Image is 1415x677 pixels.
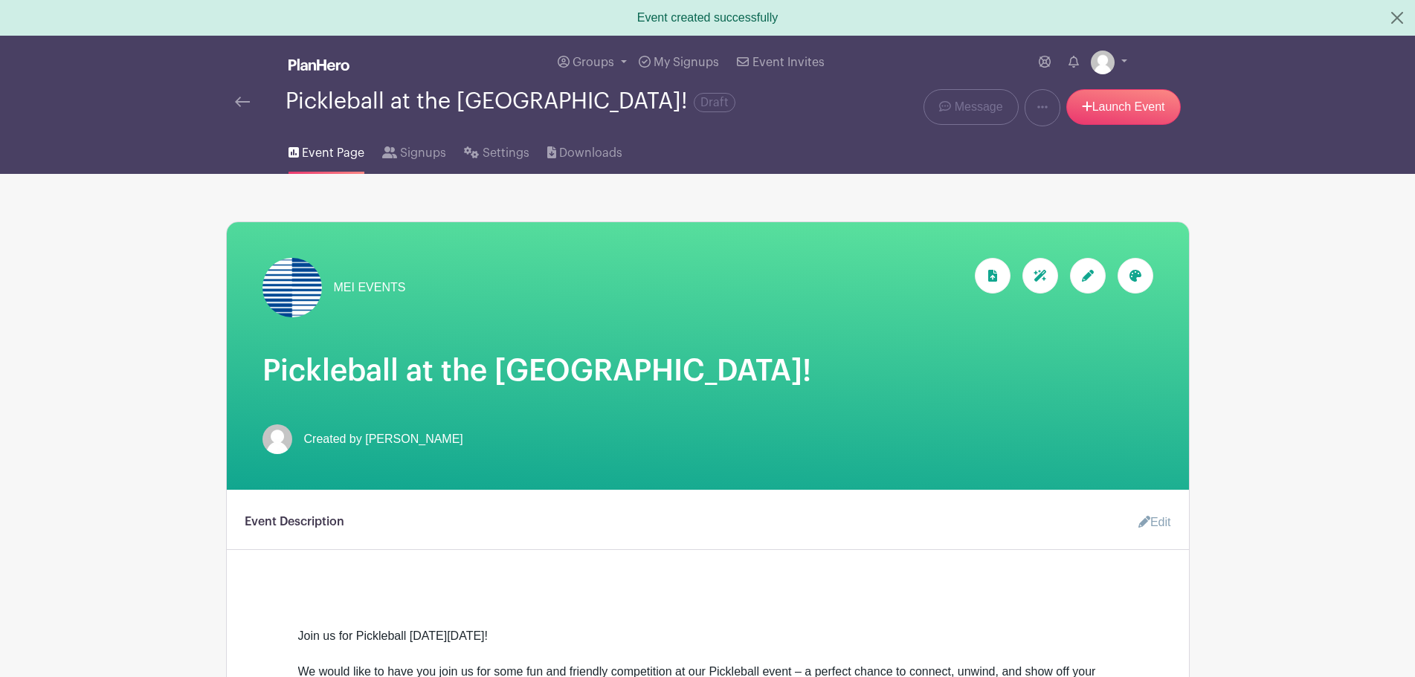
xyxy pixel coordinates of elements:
a: Event Page [289,126,364,174]
div: Pickleball at the [GEOGRAPHIC_DATA]! [286,89,735,114]
span: Draft [694,93,735,112]
span: Created by [PERSON_NAME] [304,430,463,448]
a: Edit [1126,508,1171,537]
a: My Signups [633,36,725,89]
a: Settings [464,126,529,174]
span: My Signups [654,56,719,68]
img: logo_white-6c42ec7e38ccf1d336a20a19083b03d10ae64f83f12c07503d8b9e83406b4c7d.svg [289,59,349,71]
div: Join us for Pickleball [DATE][DATE]! [298,609,1118,663]
span: Message [955,98,1003,116]
a: Signups [382,126,446,174]
a: Downloads [547,126,622,174]
span: Event Invites [752,56,825,68]
span: MEI EVENTS [334,279,406,297]
span: Groups [573,56,614,68]
span: Signups [400,144,446,162]
a: Message [924,89,1018,125]
img: default-ce2991bfa6775e67f084385cd625a349d9dcbb7a52a09fb2fda1e96e2d18dcdb.png [1091,51,1115,74]
img: meiusa-planhero-logo.png [262,258,322,317]
h6: Event Description [245,515,344,529]
span: Settings [483,144,529,162]
h1: Pickleball at the [GEOGRAPHIC_DATA]! [262,353,1153,389]
img: back-arrow-29a5d9b10d5bd6ae65dc969a981735edf675c4d7a1fe02e03b50dbd4ba3cdb55.svg [235,97,250,107]
span: Downloads [559,144,622,162]
a: Groups [552,36,633,89]
a: MEI EVENTS [262,258,406,317]
a: Event Invites [731,36,830,89]
span: Event Page [302,144,364,162]
a: Launch Event [1066,89,1181,125]
img: default-ce2991bfa6775e67f084385cd625a349d9dcbb7a52a09fb2fda1e96e2d18dcdb.png [262,424,292,454]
